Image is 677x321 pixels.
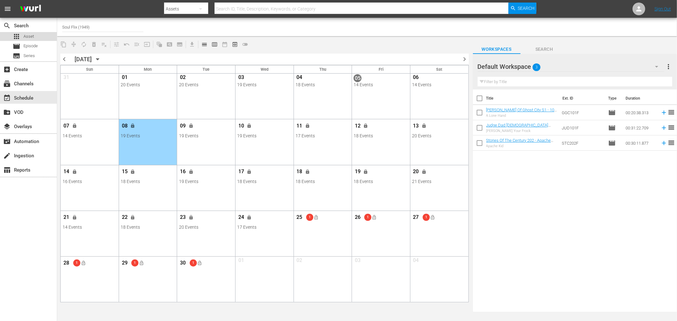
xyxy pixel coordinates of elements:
[363,123,368,128] span: lock
[121,123,129,131] span: 08
[412,74,420,82] span: 06
[128,169,138,173] span: Unlock and Edit
[179,74,187,82] span: 02
[203,67,210,72] span: Tue
[70,123,80,128] span: Unlock and Edit
[521,45,568,53] span: Search
[3,166,11,174] span: Reports
[164,39,175,49] span: Create Search Block
[295,179,350,184] div: 18 Events
[3,138,11,145] span: Automation
[220,39,230,49] span: Month Calendar View
[121,82,175,87] div: 20 Events
[128,215,138,219] span: Unlock and Edit
[121,214,129,222] span: 22
[179,123,187,131] span: 09
[185,38,197,50] span: Download as CSV
[667,124,675,131] span: reorder
[295,123,303,131] span: 11
[354,214,362,222] span: 26
[369,215,380,219] span: Lock and Publish
[237,179,291,184] div: 18 Events
[179,82,233,87] div: 20 Events
[63,179,117,184] div: 16 Events
[665,59,672,74] button: more_vert
[197,260,202,265] span: lock_open
[361,169,371,173] span: Unlock and Edit
[608,109,616,116] span: Episode
[179,168,187,176] span: 16
[302,123,313,128] span: Unlock and Edit
[86,67,93,72] span: Sun
[60,65,469,302] div: Month View
[122,39,132,49] span: Revert to Primary Episode
[604,89,622,107] th: Type
[319,67,326,72] span: Thu
[75,56,92,62] div: [DATE]
[152,38,164,50] span: Refresh All Search Blocks
[142,39,152,49] span: Update Metadata from Key Asset
[428,215,438,219] span: Lock and Publish
[3,108,11,116] span: VOD
[130,123,136,128] span: lock
[70,215,80,219] span: Unlock and Edit
[63,214,70,222] span: 21
[3,152,11,160] span: Ingestion
[622,89,660,107] th: Duration
[130,215,136,220] span: lock
[311,215,322,219] span: Lock and Publish
[478,58,665,75] div: Default Workspace
[72,123,77,128] span: lock
[486,144,557,148] div: Apache Kid
[232,41,238,48] span: preview_outlined
[179,214,187,222] span: 23
[3,66,11,73] span: Create
[486,123,551,132] a: Judge Dad [DEMOGRAPHIC_DATA] [PERSON_NAME] Your Frock
[63,225,117,230] div: 14 Events
[72,215,77,220] span: lock
[295,133,350,138] div: 17 Events
[23,43,38,49] span: Episode
[99,39,109,49] span: Clear Lineup
[131,261,138,265] span: 1
[354,82,408,87] div: 14 Events
[78,261,89,265] span: Lock and Publish
[175,39,185,49] span: Create Series Block
[3,80,11,88] span: Channels
[63,123,70,131] span: 07
[421,123,427,128] span: lock
[179,260,187,268] span: 30
[314,215,319,220] span: lock_open
[354,133,408,138] div: 18 Events
[89,39,99,49] span: Select an event to delete
[623,135,658,151] td: 00:30:11.877
[244,215,255,219] span: Unlock and Edit
[412,82,466,87] div: 14 Events
[139,260,144,265] span: lock_open
[109,38,122,50] span: Customize Events
[295,168,303,176] span: 18
[186,123,196,128] span: Unlock and Edit
[4,5,11,13] span: menu
[660,124,667,131] svg: Add to Schedule
[354,257,362,265] span: 03
[486,89,559,107] th: Title
[667,108,675,116] span: reorder
[305,169,310,174] span: lock
[70,169,80,173] span: Unlock and Edit
[486,138,554,147] a: Stories Of The Century 202 - Apache Kid
[436,67,442,72] span: Sat
[667,139,675,147] span: reorder
[560,105,606,120] td: GGC101F
[623,120,658,135] td: 00:31:22.709
[412,179,466,184] div: 21 Events
[179,133,233,138] div: 19 Events
[15,2,46,16] img: ans4CAIJ8jUAAAAAAAAAAAAAAAAAAAAAAAAgQb4GAAAAAAAAAAAAAAAAAAAAAAAAJMjXAAAAAAAAAAAAAAAAAAAAAAAAgAT5G...
[63,260,70,268] span: 28
[660,140,667,147] svg: Add to Schedule
[3,22,11,29] span: Search
[363,169,368,174] span: lock
[237,123,245,131] span: 10
[63,133,117,138] div: 14 Events
[423,215,430,219] span: 1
